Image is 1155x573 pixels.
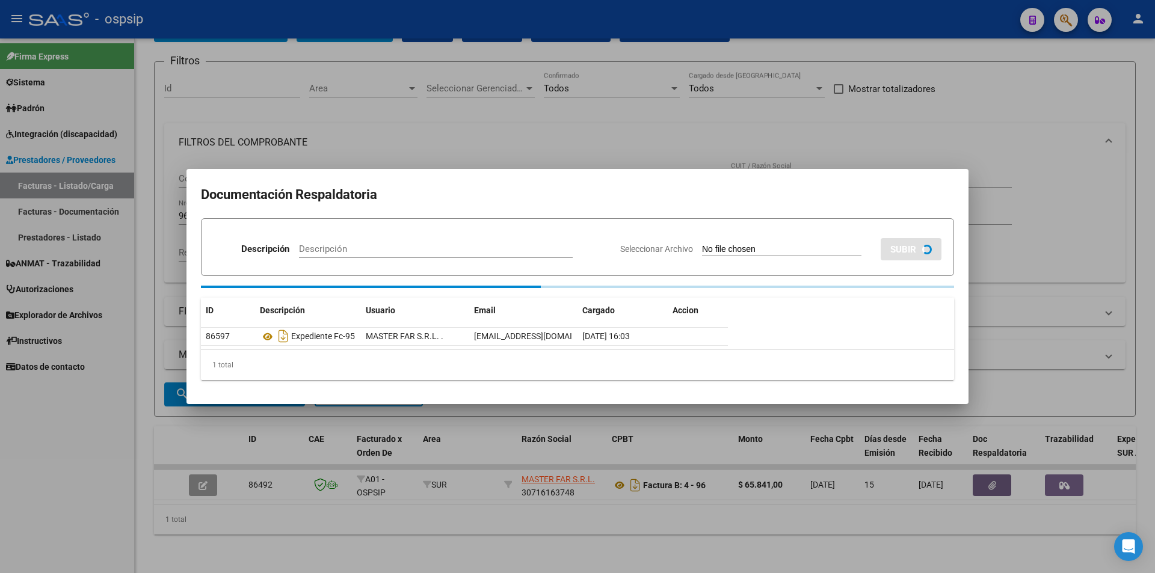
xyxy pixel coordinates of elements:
[276,326,291,346] i: Descargar documento
[881,238,941,260] button: SUBIR
[206,305,214,315] span: ID
[582,331,630,341] span: [DATE] 16:03
[469,298,577,323] datatable-header-cell: Email
[366,305,395,315] span: Usuario
[474,305,496,315] span: Email
[255,298,361,323] datatable-header-cell: Descripción
[673,305,698,315] span: Accion
[577,298,668,323] datatable-header-cell: Cargado
[1114,532,1143,561] div: Open Intercom Messenger
[668,298,728,323] datatable-header-cell: Accion
[201,350,954,380] div: 1 total
[474,331,608,341] span: [EMAIL_ADDRESS][DOMAIN_NAME]
[366,331,443,341] span: MASTER FAR S.R.L. .
[201,183,954,206] h2: Documentación Respaldatoria
[241,242,289,256] p: Descripción
[206,331,230,341] span: 86597
[620,244,693,254] span: Seleccionar Archivo
[582,305,615,315] span: Cargado
[201,298,255,323] datatable-header-cell: ID
[361,298,469,323] datatable-header-cell: Usuario
[890,244,916,255] span: SUBIR
[260,305,305,315] span: Descripción
[260,326,356,346] div: Expediente Fc-95 Seguridad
